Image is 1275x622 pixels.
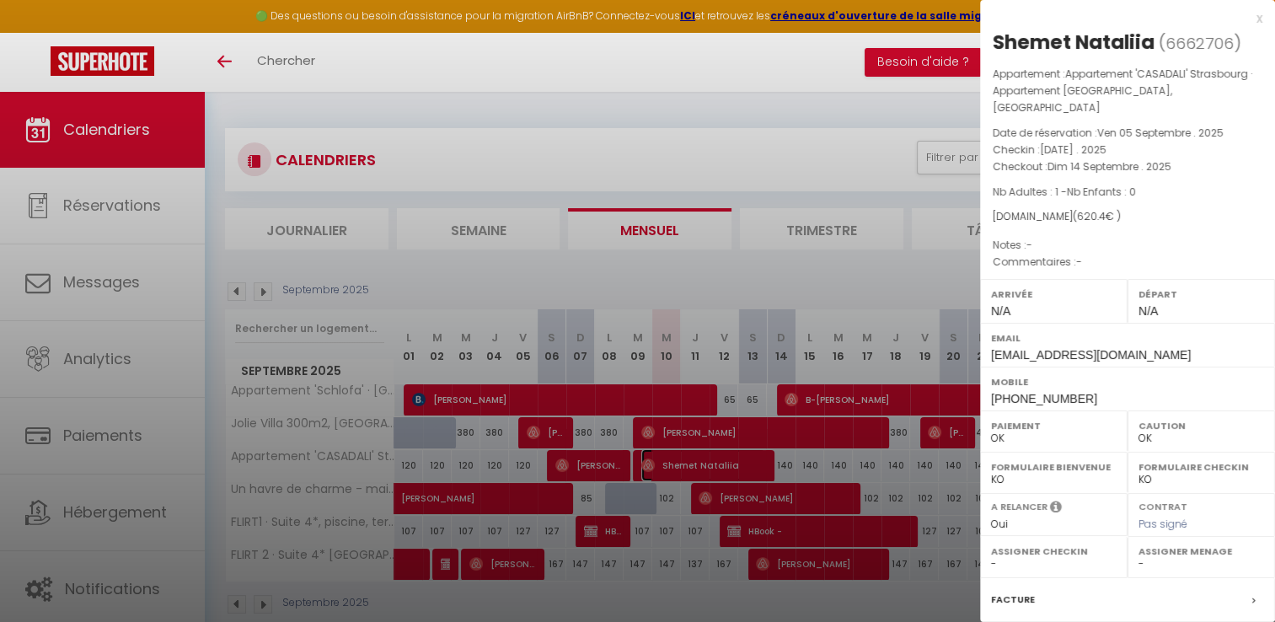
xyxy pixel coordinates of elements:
[1097,126,1224,140] span: Ven 05 Septembre . 2025
[993,185,1136,199] span: Nb Adultes : 1 -
[1073,209,1121,223] span: ( € )
[1138,543,1264,560] label: Assigner Menage
[991,330,1264,346] label: Email
[993,125,1262,142] p: Date de réservation :
[991,458,1117,475] label: Formulaire Bienvenue
[1138,500,1187,511] label: Contrat
[991,543,1117,560] label: Assigner Checkin
[1077,209,1106,223] span: 620.4
[1138,517,1187,531] span: Pas signé
[1203,546,1262,609] iframe: Chat
[991,392,1097,405] span: [PHONE_NUMBER]
[991,286,1117,303] label: Arrivée
[993,29,1154,56] div: Shemet Nataliia
[993,209,1262,225] div: [DOMAIN_NAME]
[1138,417,1264,434] label: Caution
[13,7,64,57] button: Ouvrir le widget de chat LiveChat
[1138,304,1158,318] span: N/A
[1026,238,1032,252] span: -
[991,591,1035,609] label: Facture
[1159,31,1241,55] span: ( )
[991,417,1117,434] label: Paiement
[1138,458,1264,475] label: Formulaire Checkin
[993,142,1262,158] p: Checkin :
[993,158,1262,175] p: Checkout :
[993,66,1262,116] p: Appartement :
[980,8,1262,29] div: x
[993,237,1262,254] p: Notes :
[993,254,1262,271] p: Commentaires :
[1067,185,1136,199] span: Nb Enfants : 0
[991,304,1010,318] span: N/A
[1050,500,1062,518] i: Sélectionner OUI si vous souhaiter envoyer les séquences de messages post-checkout
[1138,286,1264,303] label: Départ
[991,500,1047,514] label: A relancer
[993,67,1252,115] span: Appartement 'CASADALI' Strasbourg · Appartement [GEOGRAPHIC_DATA], [GEOGRAPHIC_DATA]
[991,348,1191,362] span: [EMAIL_ADDRESS][DOMAIN_NAME]
[1165,33,1234,54] span: 6662706
[991,373,1264,390] label: Mobile
[1076,255,1082,269] span: -
[1047,159,1171,174] span: Dim 14 Septembre . 2025
[1040,142,1106,157] span: [DATE] . 2025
